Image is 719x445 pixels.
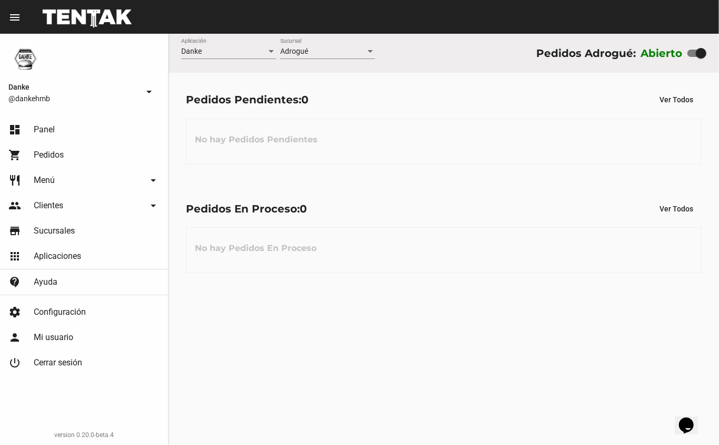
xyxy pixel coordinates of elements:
div: Pedidos Pendientes: [186,91,309,108]
span: @dankehmb [8,93,139,104]
iframe: chat widget [675,403,708,434]
span: Menú [34,175,55,186]
button: Ver Todos [651,90,702,109]
span: Panel [34,124,55,135]
span: Mi usuario [34,332,73,343]
span: 0 [301,93,309,106]
span: Danke [8,81,139,93]
mat-icon: apps [8,250,21,263]
label: Abierto [641,45,683,62]
mat-icon: menu [8,11,21,24]
mat-icon: arrow_drop_down [143,85,155,98]
span: Configuración [34,307,86,317]
mat-icon: arrow_drop_down [147,174,160,187]
div: Pedidos En Proceso: [186,200,307,217]
mat-icon: arrow_drop_down [147,199,160,212]
mat-icon: store [8,225,21,237]
mat-icon: restaurant [8,174,21,187]
span: Clientes [34,200,63,211]
span: Ver Todos [659,205,693,213]
mat-icon: dashboard [8,123,21,136]
button: Ver Todos [651,199,702,218]
mat-icon: shopping_cart [8,149,21,161]
img: 1d4517d0-56da-456b-81f5-6111ccf01445.png [8,42,42,76]
mat-icon: contact_support [8,276,21,288]
span: Adrogué [280,47,308,55]
span: Ver Todos [659,95,693,104]
mat-icon: people [8,199,21,212]
h3: No hay Pedidos Pendientes [186,124,326,156]
div: version 0.20.0-beta.4 [8,430,160,440]
span: 0 [300,202,307,215]
h3: No hay Pedidos En Proceso [186,233,325,264]
mat-icon: power_settings_new [8,356,21,369]
mat-icon: person [8,331,21,344]
span: Danke [181,47,202,55]
div: Pedidos Adrogué: [536,45,636,62]
mat-icon: settings [8,306,21,318]
span: Ayuda [34,277,57,287]
span: Pedidos [34,150,64,160]
span: Cerrar sesión [34,357,82,368]
span: Sucursales [34,226,75,236]
span: Aplicaciones [34,251,81,262]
